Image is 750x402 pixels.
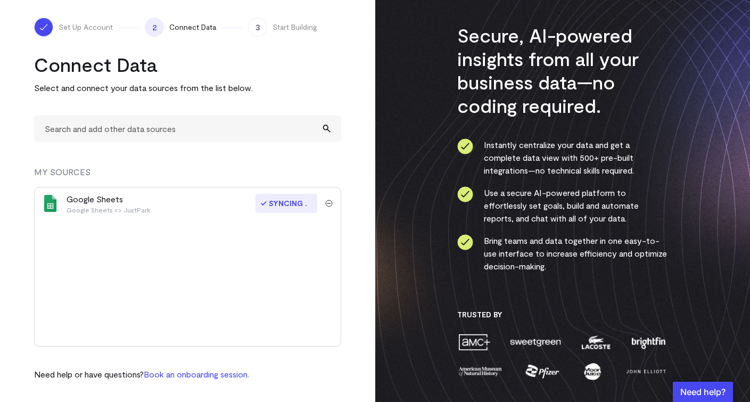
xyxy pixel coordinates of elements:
img: amc-0b11a8f1.png [457,333,491,351]
span: 2 [145,18,164,37]
a: Book an onboarding session. [144,369,249,379]
li: Instantly centralize your data and get a complete data view with 500+ pre-built integrations—no t... [457,138,667,177]
img: ico-check-circle-4b19435c.svg [457,186,473,202]
span: Start Building [273,22,317,32]
img: john-elliott-25751c40.png [624,362,667,381]
img: amnh-5afada46.png [457,362,503,381]
img: ico-check-circle-4b19435c.svg [457,234,473,250]
p: Need help or have questions? [34,368,249,381]
div: Google Sheets [67,193,150,214]
img: sweetgreen-1d1fb32c.png [509,333,562,351]
img: ico-check-circle-4b19435c.svg [457,138,473,154]
img: lacoste-7a6b0538.png [580,333,612,351]
img: moon-juice-c312e729.png [582,362,603,381]
img: trash-40e54a27.svg [325,200,333,207]
li: Use a secure AI-powered platform to effortlessly set goals, build and automate reports, and chat ... [457,186,667,225]
img: pfizer-e137f5fc.png [524,362,561,381]
span: Set Up Account [59,22,113,32]
h2: Connect Data [34,53,341,76]
li: Bring teams and data together in one easy-to-use interface to increase efficiency and optimize de... [457,234,667,273]
span: 3 [248,18,267,37]
span: Connect Data [169,22,216,32]
h3: Secure, AI-powered insights from all your business data—no coding required. [457,23,667,117]
input: Search and add other data sources [34,116,341,142]
img: brightfin-a251e171.png [629,333,667,351]
p: Select and connect your data sources from the list below. [34,81,341,94]
p: Google Sheets <> JustPark [67,206,150,214]
span: Syncing [256,194,317,213]
img: google_sheets-5a4bad8e.svg [42,195,59,212]
img: ico-check-white-5ff98cb1.svg [38,22,49,32]
div: MY SOURCES [34,166,341,187]
h3: Trusted By [457,310,667,319]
